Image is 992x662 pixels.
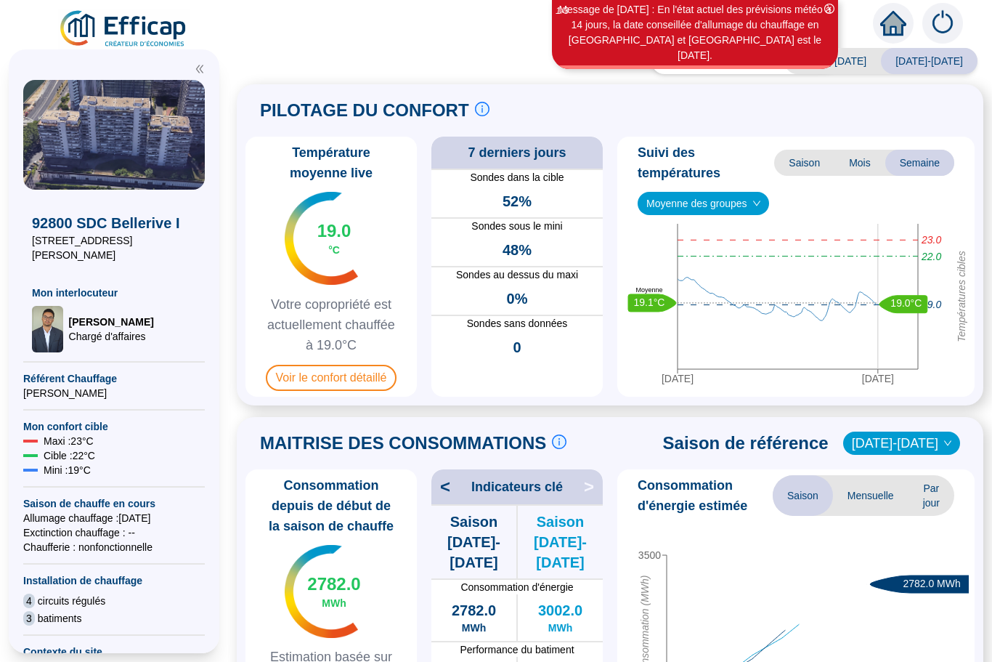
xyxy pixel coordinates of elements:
[752,199,761,208] span: down
[834,150,885,176] span: Mois
[922,299,941,310] tspan: 19.0
[922,3,963,44] img: alerts
[23,573,205,588] span: Installation de chauffage
[431,267,603,283] span: Sondes au dessus du maxi
[507,288,528,309] span: 0%
[824,4,834,14] span: close-circle
[452,600,496,621] span: 2782.0
[431,475,450,498] span: <
[285,545,358,638] img: indicateur températures
[584,475,603,498] span: >
[881,48,977,74] span: [DATE]-[DATE]
[663,432,829,455] span: Saison de référence
[251,475,411,536] span: Consommation depuis de début de la saison de chauffe
[23,419,205,434] span: Mon confort cible
[503,191,532,211] span: 52%
[503,240,532,260] span: 48%
[431,512,516,573] span: Saison [DATE]-[DATE]
[638,142,774,183] span: Suivi des températures
[23,496,205,511] span: Saison de chauffe en cours
[328,243,340,257] span: °C
[44,448,95,463] span: Cible : 22 °C
[554,2,836,63] div: Message de [DATE] : En l'état actuel des prévisions météo à 14 jours, la date conseillée d'alluma...
[32,233,196,262] span: [STREET_ADDRESS][PERSON_NAME]
[251,142,411,183] span: Température moyenne live
[774,150,834,176] span: Saison
[908,475,954,516] span: Par jour
[23,594,35,608] span: 4
[32,213,196,233] span: 92800 SDC Bellerive I
[635,286,662,294] text: Moyenne
[23,645,205,659] span: Contexte du site
[956,251,967,342] tspan: Températures cibles
[885,150,954,176] span: Semaine
[431,580,603,594] span: Consommation d'énergie
[548,621,572,635] span: MWh
[890,297,922,309] text: 19.0°C
[852,432,951,454] span: 2022-2023
[773,475,833,516] span: Saison
[69,329,154,344] span: Chargé d'affaires
[260,432,546,455] span: MAITRISE DES CONSOMMATIONS
[552,435,566,449] span: info-circle
[921,250,941,262] tspan: 22.0
[634,296,665,307] text: 19.1°C
[44,434,94,448] span: Maxi : 23 °C
[431,170,603,185] span: Sondes dans la cible
[638,549,661,561] tspan: 3500
[943,439,952,448] span: down
[32,306,63,352] img: Chargé d'affaires
[260,99,469,122] span: PILOTAGE DU CONFORT
[431,316,603,331] span: Sondes sans données
[266,365,397,391] span: Voir le confort détaillé
[38,594,105,608] span: circuits régulés
[638,475,773,516] span: Consommation d'énergie estimée
[23,511,205,525] span: Allumage chauffage : [DATE]
[38,611,82,626] span: batiments
[251,294,411,355] span: Votre copropriété est actuellement chauffée à 19.0°C
[646,193,760,214] span: Moyenne des groupes
[44,463,91,477] span: Mini : 19 °C
[195,64,205,74] span: double-left
[23,386,205,400] span: [PERSON_NAME]
[69,315,154,329] span: [PERSON_NAME]
[23,525,205,540] span: Exctinction chauffage : --
[662,373,694,384] tspan: [DATE]
[468,142,566,163] span: 7 derniers jours
[307,573,360,596] span: 2782.0
[462,621,486,635] span: MWh
[921,234,941,246] tspan: 23.0
[518,512,603,573] span: Saison [DATE]-[DATE]
[862,373,894,384] tspan: [DATE]
[513,337,521,358] span: 0
[475,102,489,116] span: info-circle
[23,371,205,386] span: Référent Chauffage
[880,10,906,36] span: home
[23,611,35,626] span: 3
[317,219,351,243] span: 19.0
[903,577,960,589] text: 2782.0 MWh
[322,596,346,610] span: MWh
[285,192,358,285] img: indicateur températures
[431,642,603,657] span: Performance du batiment
[833,475,908,516] span: Mensuelle
[32,286,196,300] span: Mon interlocuteur
[538,600,582,621] span: 3002.0
[556,5,569,16] i: 1 / 3
[58,9,190,49] img: efficap energie logo
[23,540,205,554] span: Chaufferie : non fonctionnelle
[431,219,603,234] span: Sondes sous le mini
[471,477,563,497] span: Indicateurs clé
